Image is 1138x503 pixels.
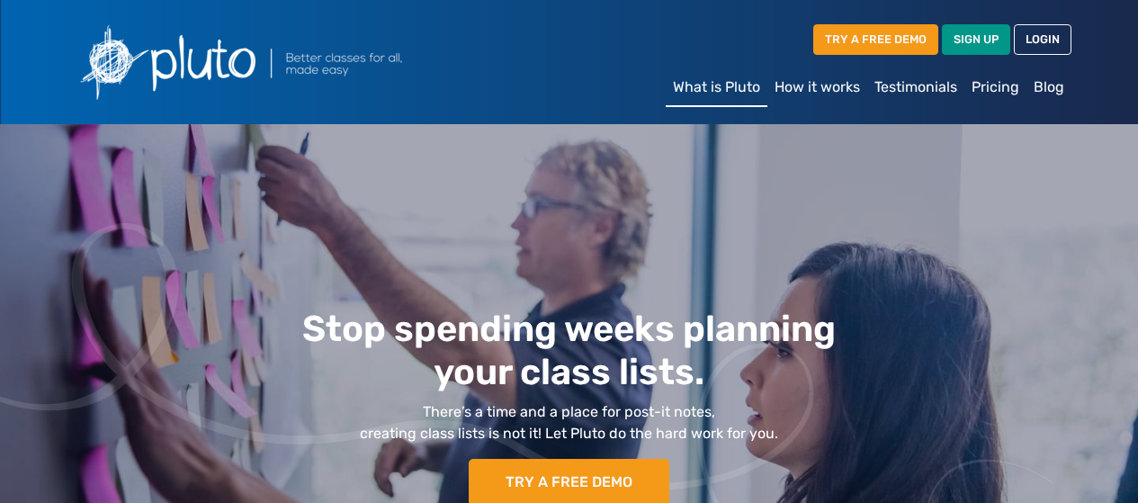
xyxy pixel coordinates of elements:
[867,69,964,105] a: Testimonials
[767,69,867,105] a: How it works
[1026,69,1071,105] a: Blog
[666,69,767,107] a: What is Pluto
[171,308,968,394] h1: Stop spending weeks planning your class lists.
[964,69,1026,105] a: Pricing
[813,24,938,54] a: TRY A FREE DEMO
[171,401,968,445] p: There’s a time and a place for post-it notes, creating class lists is not it! Let Pluto do the ha...
[942,24,1010,54] a: SIGN UP
[1014,24,1071,54] a: LOGIN
[67,14,499,110] img: Pluto logo with the text Better classes for all, made easy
